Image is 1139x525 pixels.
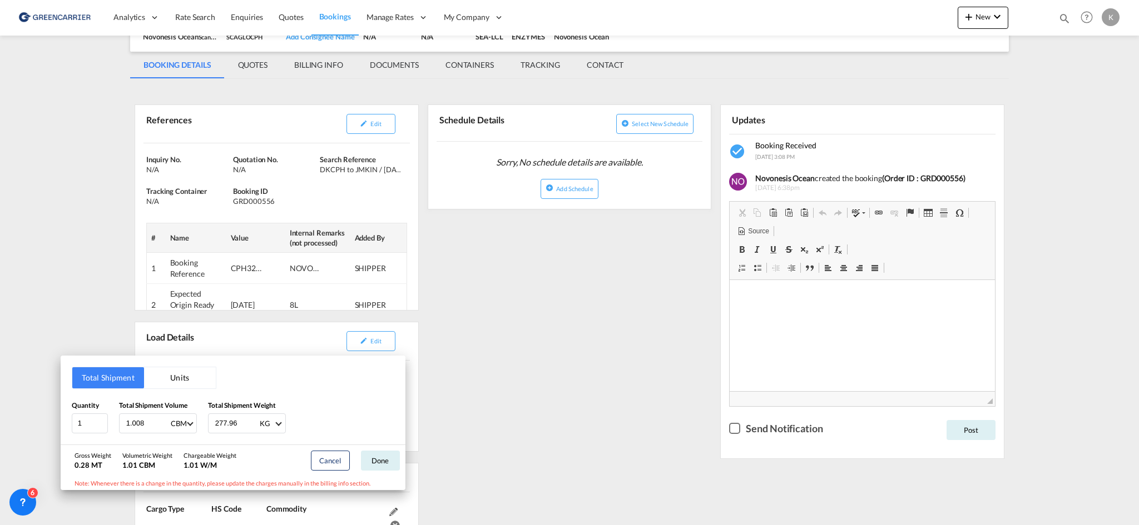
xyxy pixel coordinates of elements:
[184,451,236,459] div: Chargeable Weight
[61,476,405,490] div: Note: Whenever there is a change in the quantity, please update the charges manually in the billi...
[72,401,99,409] span: Quantity
[125,414,170,433] input: Enter volume
[311,451,350,471] button: Cancel
[184,460,236,470] div: 1.01 W/M
[75,460,111,470] div: 0.28 MT
[119,401,187,409] span: Total Shipment Volume
[260,419,270,428] div: KG
[361,451,400,471] button: Done
[171,419,187,428] div: CBM
[75,451,111,459] div: Gross Weight
[144,367,216,388] button: Units
[122,460,172,470] div: 1.01 CBM
[72,413,108,433] input: Qty
[208,401,276,409] span: Total Shipment Weight
[11,11,254,23] body: Editor, editor8
[72,367,144,388] button: Total Shipment
[122,451,172,459] div: Volumetric Weight
[214,414,259,433] input: Enter weight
